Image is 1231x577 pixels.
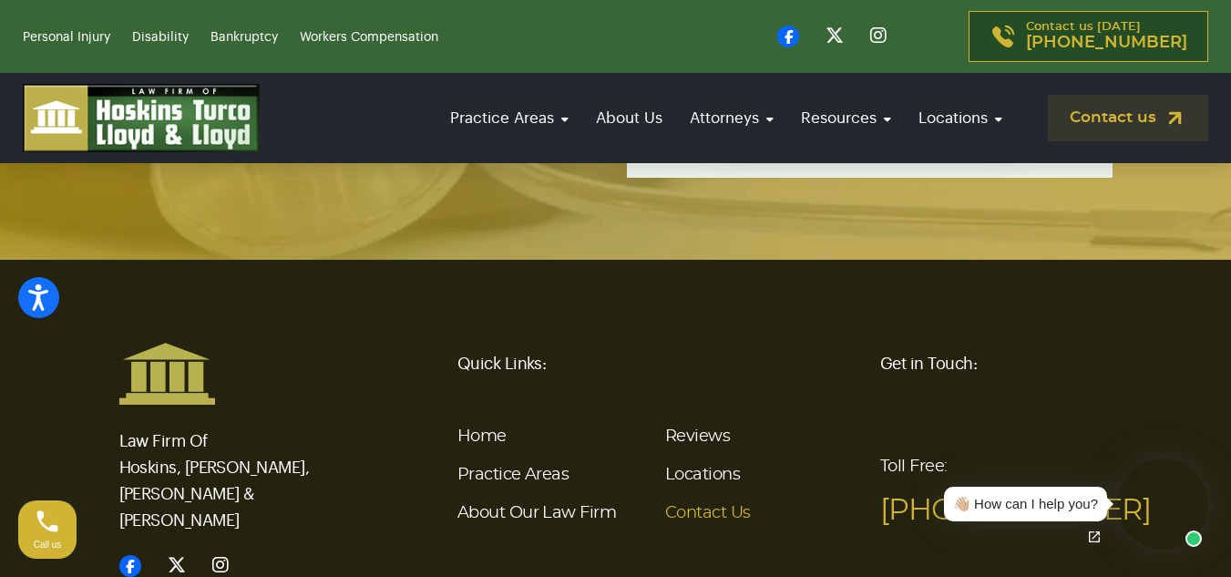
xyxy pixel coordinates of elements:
h6: Get in Touch: [880,342,1113,386]
a: Locations [909,92,1011,144]
a: Locations [665,467,740,483]
a: Disability [132,31,189,44]
img: logo [23,84,260,152]
h6: Quick Links: [457,342,858,386]
p: Toll Free: [880,445,1113,532]
a: Reviews [665,428,730,445]
a: Contact us [1048,95,1208,141]
a: Personal Injury [23,31,110,44]
a: Workers Compensation [300,31,438,44]
p: Law Firm Of Hoskins, [PERSON_NAME], [PERSON_NAME] & [PERSON_NAME] [119,406,352,534]
a: Practice Areas [441,92,578,144]
a: [PHONE_NUMBER] [880,496,1151,525]
img: Hoskins and Turco Logo [119,342,215,406]
a: Home [457,428,507,445]
a: Bankruptcy [210,31,278,44]
a: About Our Law Firm [457,505,616,521]
a: About Us [587,92,672,144]
a: Resources [792,92,900,144]
span: [PHONE_NUMBER] [1026,34,1187,52]
a: Contact Us [665,505,751,521]
a: Contact us [DATE][PHONE_NUMBER] [969,11,1208,62]
a: Attorneys [681,92,783,144]
div: 👋🏼 How can I help you? [953,494,1098,515]
a: Practice Areas [457,467,569,483]
a: Open chat [1075,518,1113,556]
p: Contact us [DATE] [1026,21,1187,52]
span: Call us [34,540,62,550]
